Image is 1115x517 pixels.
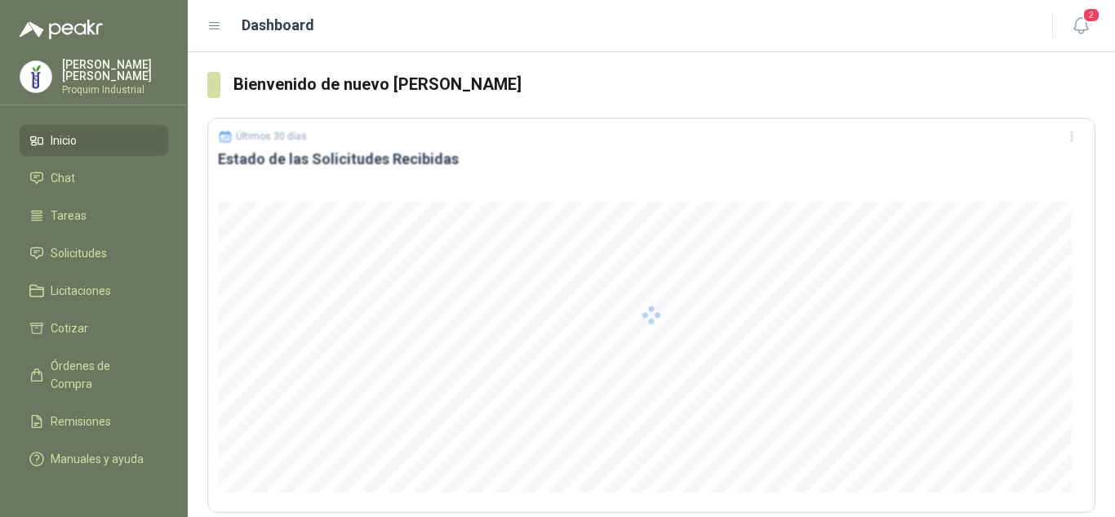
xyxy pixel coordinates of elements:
[242,14,314,37] h1: Dashboard
[20,20,103,39] img: Logo peakr
[1066,11,1095,41] button: 2
[20,406,168,437] a: Remisiones
[62,59,168,82] p: [PERSON_NAME] [PERSON_NAME]
[20,350,168,399] a: Órdenes de Compra
[20,313,168,344] a: Cotizar
[51,131,77,149] span: Inicio
[51,282,111,300] span: Licitaciones
[20,275,168,306] a: Licitaciones
[233,72,1095,97] h3: Bienvenido de nuevo [PERSON_NAME]
[51,357,153,393] span: Órdenes de Compra
[51,412,111,430] span: Remisiones
[20,125,168,156] a: Inicio
[51,244,107,262] span: Solicitudes
[51,450,144,468] span: Manuales y ayuda
[20,61,51,92] img: Company Logo
[20,238,168,269] a: Solicitudes
[51,207,87,225] span: Tareas
[51,169,75,187] span: Chat
[20,163,168,194] a: Chat
[20,200,168,231] a: Tareas
[20,443,168,475] a: Manuales y ayuda
[51,319,88,337] span: Cotizar
[1082,7,1100,23] span: 2
[62,85,168,95] p: Proquim Industrial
